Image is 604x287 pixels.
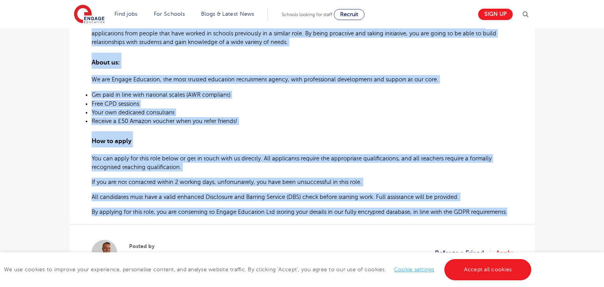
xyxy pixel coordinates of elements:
span: You can apply for this role below or get in touch with us directly. All applicants require the ap... [92,155,492,170]
span: All candidates must have a valid enhanced Disclosure and Barring Service (DBS) check before start... [92,194,459,200]
img: Engage Education [74,5,105,24]
span: Get paid in line with national scales (AWR compliant) [92,92,230,98]
span: If you are not contacted within 2 working days, unfortunately, you have been unsuccessful in this... [92,179,362,185]
span: Posted by [129,242,205,250]
a: Sign up [478,9,513,20]
a: Refer to a Friend [435,248,491,258]
span: How to apply [92,138,131,145]
span: We use cookies to improve your experience, personalise content, and analyse website traffic. By c... [4,267,533,272]
a: [PERSON_NAME] [129,250,205,265]
span: About us: [92,59,120,66]
span: Receive a £50 Amazon voucher when you refer friends! [92,118,238,124]
a: Accept all cookies [444,259,532,280]
a: Cookie settings [394,267,435,272]
span: Free CPD sessions [92,101,139,107]
a: Find jobs [114,11,138,17]
span: Schools looking for staff [282,12,332,17]
a: Recruit [334,9,365,20]
span: You will ideally have experience in supporting children or adults with [MEDICAL_DATA] in a reside... [92,22,496,45]
span: By applying for this role, you are consenting to Engage Education Ltd storing your details in our... [92,209,507,215]
a: Apply [496,248,513,258]
span: We are Engage Education, the most trusted education recruitment agency, with professional develop... [92,76,438,83]
span: Your own dedicated consultant [92,109,175,116]
a: For Schools [154,11,185,17]
span: Recruit [340,11,358,17]
a: Blogs & Latest News [201,11,254,17]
